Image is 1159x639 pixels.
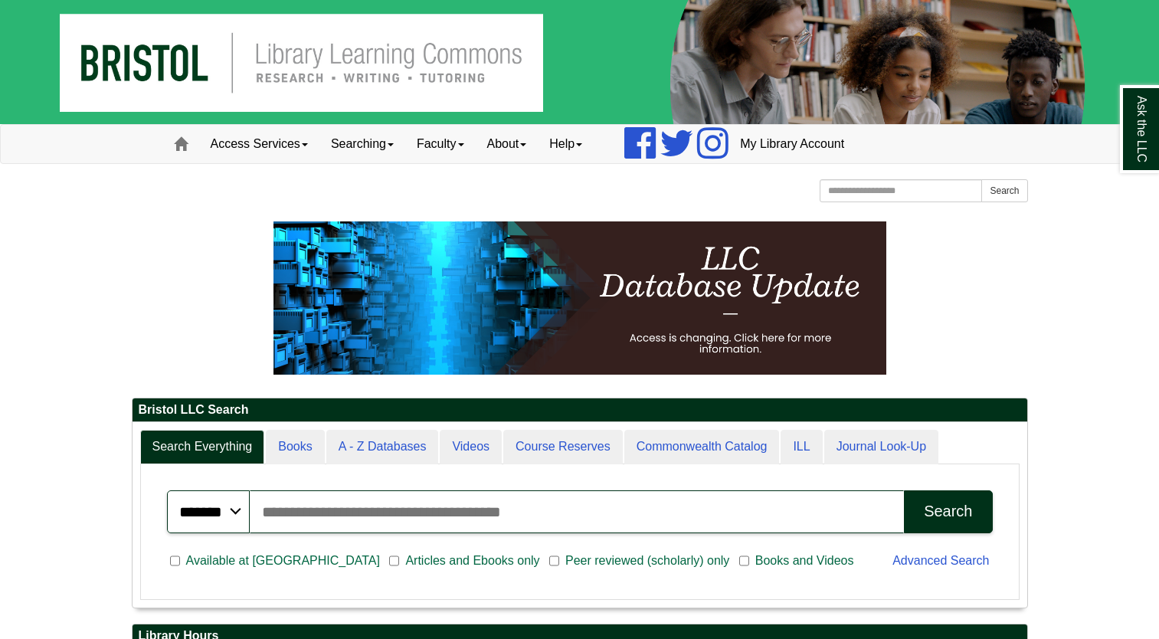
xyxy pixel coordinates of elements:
[824,430,938,464] a: Journal Look-Up
[326,430,439,464] a: A - Z Databases
[389,554,399,568] input: Articles and Ebooks only
[140,430,265,464] a: Search Everything
[133,398,1027,422] h2: Bristol LLC Search
[199,125,319,163] a: Access Services
[170,554,180,568] input: Available at [GEOGRAPHIC_DATA]
[728,125,856,163] a: My Library Account
[624,430,780,464] a: Commonwealth Catalog
[781,430,822,464] a: ILL
[399,552,545,570] span: Articles and Ebooks only
[440,430,502,464] a: Videos
[559,552,735,570] span: Peer reviewed (scholarly) only
[319,125,405,163] a: Searching
[892,554,989,567] a: Advanced Search
[749,552,860,570] span: Books and Videos
[405,125,476,163] a: Faculty
[904,490,992,533] button: Search
[273,221,886,375] img: HTML tutorial
[924,503,972,520] div: Search
[503,430,623,464] a: Course Reserves
[476,125,539,163] a: About
[180,552,386,570] span: Available at [GEOGRAPHIC_DATA]
[266,430,324,464] a: Books
[739,554,749,568] input: Books and Videos
[981,179,1027,202] button: Search
[538,125,594,163] a: Help
[549,554,559,568] input: Peer reviewed (scholarly) only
